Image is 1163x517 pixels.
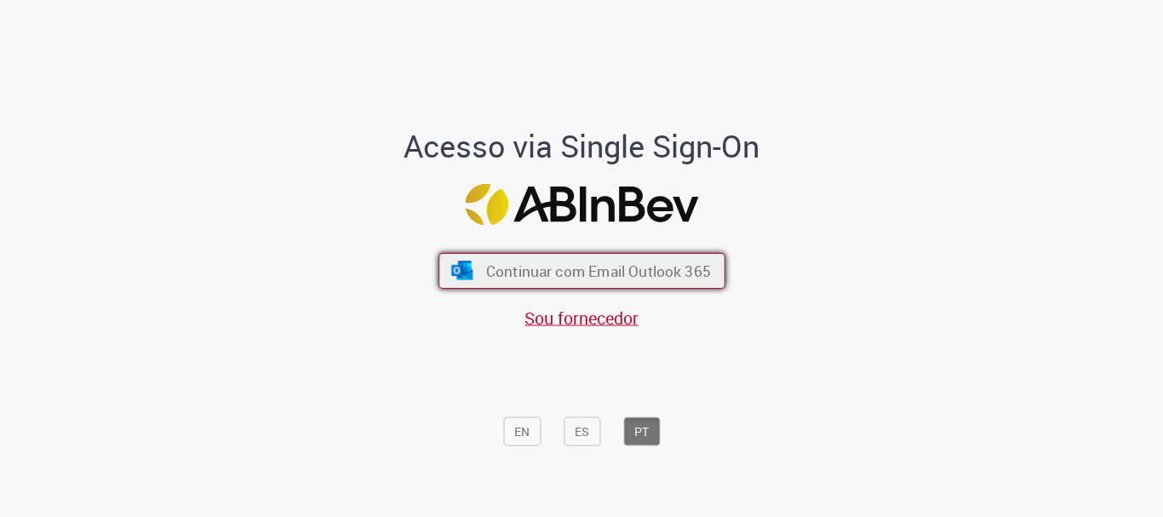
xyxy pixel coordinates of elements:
button: ícone Azure/Microsoft 360 Continuar com Email Outlook 365 [438,253,725,289]
img: ícone Azure/Microsoft 360 [450,261,474,280]
button: PT [623,417,660,446]
h1: Acesso via Single Sign-On [346,129,818,164]
span: Continuar com Email Outlook 365 [485,261,710,281]
button: ES [564,417,600,446]
button: EN [503,417,541,446]
a: Sou fornecedor [524,307,639,330]
img: Logo ABInBev [465,184,698,226]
